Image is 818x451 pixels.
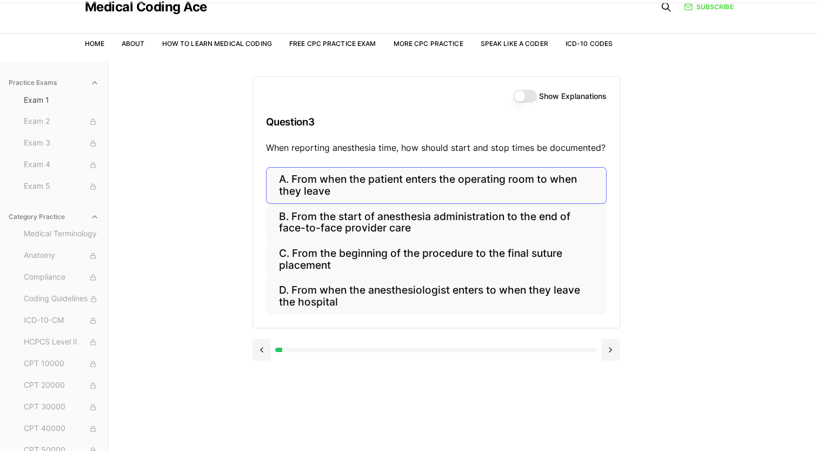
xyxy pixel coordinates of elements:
button: HCPCS Level II [19,334,103,351]
button: Exam 5 [19,178,103,195]
span: Medical Terminology [24,228,99,240]
button: D. From when the anesthesiologist enters to when they leave the hospital [266,278,607,315]
a: More CPC Practice [393,39,463,48]
a: Speak Like a Coder [481,39,548,48]
span: HCPCS Level II [24,336,99,348]
button: Practice Exams [4,74,103,91]
button: B. From the start of anesthesia administration to the end of face-to-face provider care [266,204,607,241]
span: Anatomy [24,250,99,262]
span: Coding Guidelines [24,293,99,305]
a: How to Learn Medical Coding [162,39,272,48]
button: Anatomy [19,247,103,264]
a: Home [85,39,104,48]
span: Exam 1 [24,95,99,105]
p: When reporting anesthesia time, how should start and stop times be documented? [266,141,607,154]
a: Free CPC Practice Exam [289,39,376,48]
button: Exam 1 [19,91,103,109]
button: Compliance [19,269,103,286]
a: Medical Coding Ace [85,1,207,14]
a: About [122,39,145,48]
span: Exam 5 [24,181,99,193]
a: ICD-10 Codes [566,39,613,48]
label: Show Explanations [539,92,607,100]
button: C. From the beginning of the procedure to the final suture placement [266,241,607,277]
span: CPT 30000 [24,401,99,413]
button: Medical Terminology [19,225,103,243]
button: A. From when the patient enters the operating room to when they leave [266,167,607,204]
button: CPT 10000 [19,355,103,373]
span: Exam 3 [24,137,99,149]
button: CPT 30000 [19,399,103,416]
button: ICD-10-CM [19,312,103,329]
button: CPT 20000 [19,377,103,394]
button: Exam 2 [19,113,103,130]
button: CPT 40000 [19,420,103,437]
button: Coding Guidelines [19,290,103,308]
span: CPT 10000 [24,358,99,370]
button: Category Practice [4,208,103,225]
span: Exam 4 [24,159,99,171]
a: Subscribe [684,2,733,12]
button: Exam 4 [19,156,103,174]
span: Exam 2 [24,116,99,128]
button: Exam 3 [19,135,103,152]
span: ICD-10-CM [24,315,99,327]
span: Compliance [24,271,99,283]
span: CPT 20000 [24,380,99,392]
h3: Question 3 [266,106,607,138]
span: CPT 40000 [24,423,99,435]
